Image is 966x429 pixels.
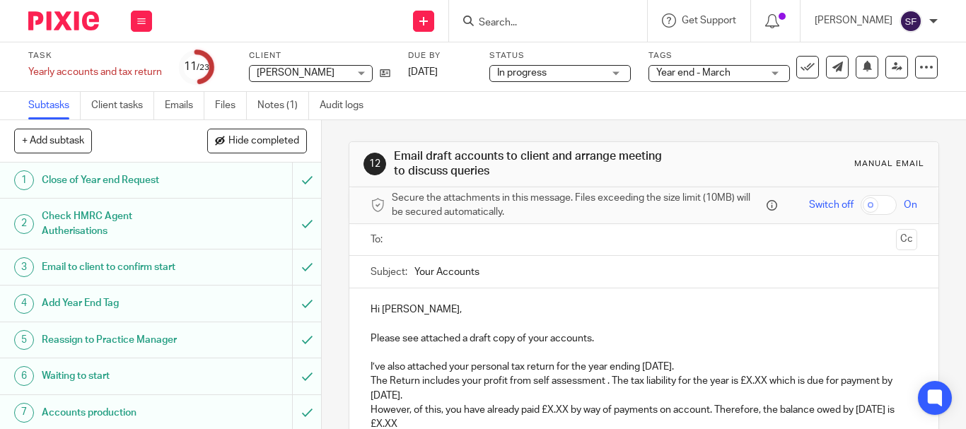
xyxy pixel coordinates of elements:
[904,198,917,212] span: On
[42,402,199,423] h1: Accounts production
[184,59,209,75] div: 11
[42,365,199,387] h1: Waiting to start
[497,68,547,78] span: In progress
[249,50,390,61] label: Client
[257,68,334,78] span: [PERSON_NAME]
[207,129,307,153] button: Hide completed
[648,50,790,61] label: Tags
[489,50,631,61] label: Status
[392,191,763,220] span: Secure the attachments in this message. Files exceeding the size limit (10MB) will be secured aut...
[14,294,34,314] div: 4
[371,331,917,346] p: Please see attached a draft copy of your accounts.
[42,329,199,351] h1: Reassign to Practice Manager
[809,198,854,212] span: Switch off
[14,129,92,153] button: + Add subtask
[363,153,386,175] div: 12
[371,302,917,317] p: Hi [PERSON_NAME],
[320,92,374,119] a: Audit logs
[14,214,34,234] div: 2
[371,233,386,247] label: To:
[854,158,924,170] div: Manual email
[91,92,154,119] a: Client tasks
[371,374,917,403] p: The Return includes your profit from self assessment . The tax liability for the year is £X.XX wh...
[371,360,917,374] p: I’ve also attached your personal tax return for the year ending [DATE].
[682,16,736,25] span: Get Support
[408,67,438,77] span: [DATE]
[477,17,605,30] input: Search
[815,13,892,28] p: [PERSON_NAME]
[42,257,199,278] h1: Email to client to confirm start
[215,92,247,119] a: Files
[14,330,34,350] div: 5
[28,65,162,79] div: Yearly accounts and tax return
[394,149,674,180] h1: Email draft accounts to client and arrange meeting to discuss queries
[165,92,204,119] a: Emails
[257,92,309,119] a: Notes (1)
[371,265,407,279] label: Subject:
[14,257,34,277] div: 3
[42,170,199,191] h1: Close of Year end Request
[408,50,472,61] label: Due by
[656,68,731,78] span: Year end - March
[14,170,34,190] div: 1
[28,50,162,61] label: Task
[14,366,34,386] div: 6
[14,403,34,423] div: 7
[28,92,81,119] a: Subtasks
[900,10,922,33] img: svg%3E
[42,206,199,242] h1: Check HMRC Agent Autherisations
[896,229,917,250] button: Cc
[228,136,299,147] span: Hide completed
[42,293,199,314] h1: Add Year End Tag
[28,11,99,30] img: Pixie
[197,64,209,71] small: /23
